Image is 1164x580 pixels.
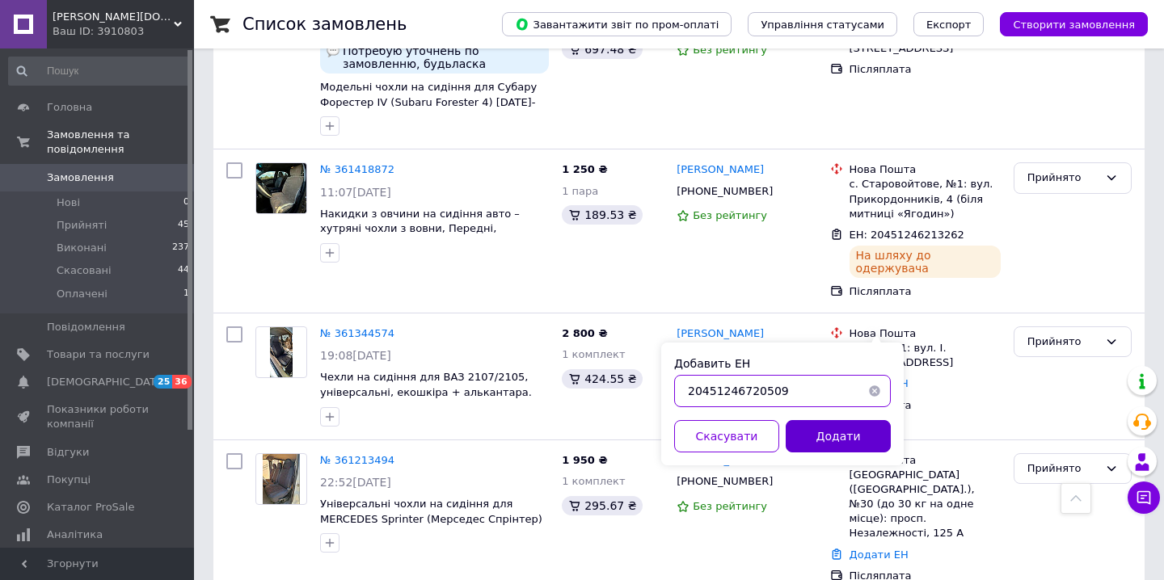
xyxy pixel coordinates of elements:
[172,241,189,255] span: 237
[320,163,394,175] a: № 361418872
[693,209,767,221] span: Без рейтингу
[562,369,643,389] div: 424.55 ₴
[850,284,1001,299] div: Післяплата
[850,341,1001,370] div: Овруч, №1: вул. І. [STREET_ADDRESS]
[677,162,764,178] a: [PERSON_NAME]
[255,162,307,214] a: Фото товару
[850,162,1001,177] div: Нова Пошта
[562,348,625,360] span: 1 комплект
[47,347,150,362] span: Товари та послуги
[693,44,767,56] span: Без рейтингу
[47,128,194,157] span: Замовлення та повідомлення
[502,12,732,36] button: Завантажити звіт по пром-оплаті
[154,375,172,389] span: 25
[562,475,625,487] span: 1 комплект
[178,263,189,278] span: 44
[327,44,339,57] img: :speech_balloon:
[1027,170,1099,187] div: Прийнято
[984,18,1148,30] a: Створити замовлення
[926,19,972,31] span: Експорт
[53,10,174,24] span: Alcantara.car
[1000,12,1148,36] button: Створити замовлення
[242,15,407,34] h1: Список замовлень
[761,19,884,31] span: Управління статусами
[47,375,167,389] span: [DEMOGRAPHIC_DATA]
[57,241,107,255] span: Виконані
[8,57,191,86] input: Пошук
[850,62,1001,77] div: Післяплата
[677,326,764,342] a: [PERSON_NAME]
[53,24,194,39] div: Ваш ID: 3910803
[693,500,767,512] span: Без рейтингу
[562,185,598,197] span: 1 пара
[57,263,112,278] span: Скасовані
[673,471,776,492] div: [PHONE_NUMBER]
[850,326,1001,341] div: Нова Пошта
[255,326,307,378] a: Фото товару
[850,398,1001,413] div: Післяплата
[850,453,1001,468] div: Нова Пошта
[1027,460,1099,477] div: Прийнято
[562,205,643,225] div: 189.53 ₴
[562,40,643,59] div: 697.48 ₴
[57,287,108,301] span: Оплачені
[47,402,150,431] span: Показники роботи компанії
[57,218,107,233] span: Прийняті
[57,195,80,210] span: Нові
[172,375,191,389] span: 36
[1027,334,1099,351] div: Прийнято
[47,170,114,185] span: Замовлення
[255,453,307,505] a: Фото товару
[913,12,985,36] button: Експорт
[786,420,891,452] button: Додати
[320,476,391,489] span: 22:52[DATE]
[562,163,607,175] span: 1 250 ₴
[1013,19,1135,31] span: Створити замовлення
[256,163,306,213] img: Фото товару
[858,375,891,407] button: Очистить
[674,420,779,452] button: Скасувати
[850,177,1001,221] div: с. Старовойтове, №1: вул. Прикордонників, 4 (біля митниці «Ягодин»)
[320,349,391,362] span: 19:08[DATE]
[183,287,189,301] span: 1
[515,17,719,32] span: Завантажити звіт по пром-оплаті
[673,181,776,202] div: [PHONE_NUMBER]
[47,473,91,487] span: Покупці
[562,454,607,466] span: 1 950 ₴
[270,327,293,377] img: Фото товару
[47,100,92,115] span: Головна
[183,195,189,210] span: 0
[47,500,134,515] span: Каталог ProSale
[320,498,548,555] a: Універсальні чохли на сидіння для MERCEDES Sprinter (Мерседес Спрінтер) W901-905 [DATE]-[DATE] (2...
[47,445,89,460] span: Відгуки
[47,320,125,334] span: Повідомлення
[320,454,394,466] a: № 361213494
[850,246,1001,278] div: На шляху до одержувача
[178,218,189,233] span: 45
[47,527,103,542] span: Аналітика
[850,548,909,561] a: Додати ЕН
[320,208,520,250] a: Накидки з овчини на сидіння авто – хутряні чохли з вовни, Передні, [GEOGRAPHIC_DATA]
[748,12,897,36] button: Управління статусами
[850,468,1001,541] div: [GEOGRAPHIC_DATA] ([GEOGRAPHIC_DATA].), №30 (до 30 кг на одне місце): просп. Незалежності, 125 А
[562,496,643,515] div: 295.67 ₴
[320,186,391,199] span: 11:07[DATE]
[320,371,532,398] a: Чехли на сидіння для ВАЗ 2107/2105, універсальні, екошкіра + алькантара.
[562,327,607,339] span: 2 800 ₴
[320,327,394,339] a: № 361344574
[850,229,964,241] span: ЕН: 20451246213262
[263,454,301,504] img: Фото товару
[1128,481,1160,514] button: Чат з покупцем
[320,81,537,123] a: Модельні чохли на сидіння для Субару Форестер IV (Subaru Forester 4) [DATE]-[DATE], екошкіра прем...
[343,44,542,70] span: Потребую уточнень по замовленню, будьласка зв'яжіться зі мною
[674,357,750,370] label: Добавить ЕН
